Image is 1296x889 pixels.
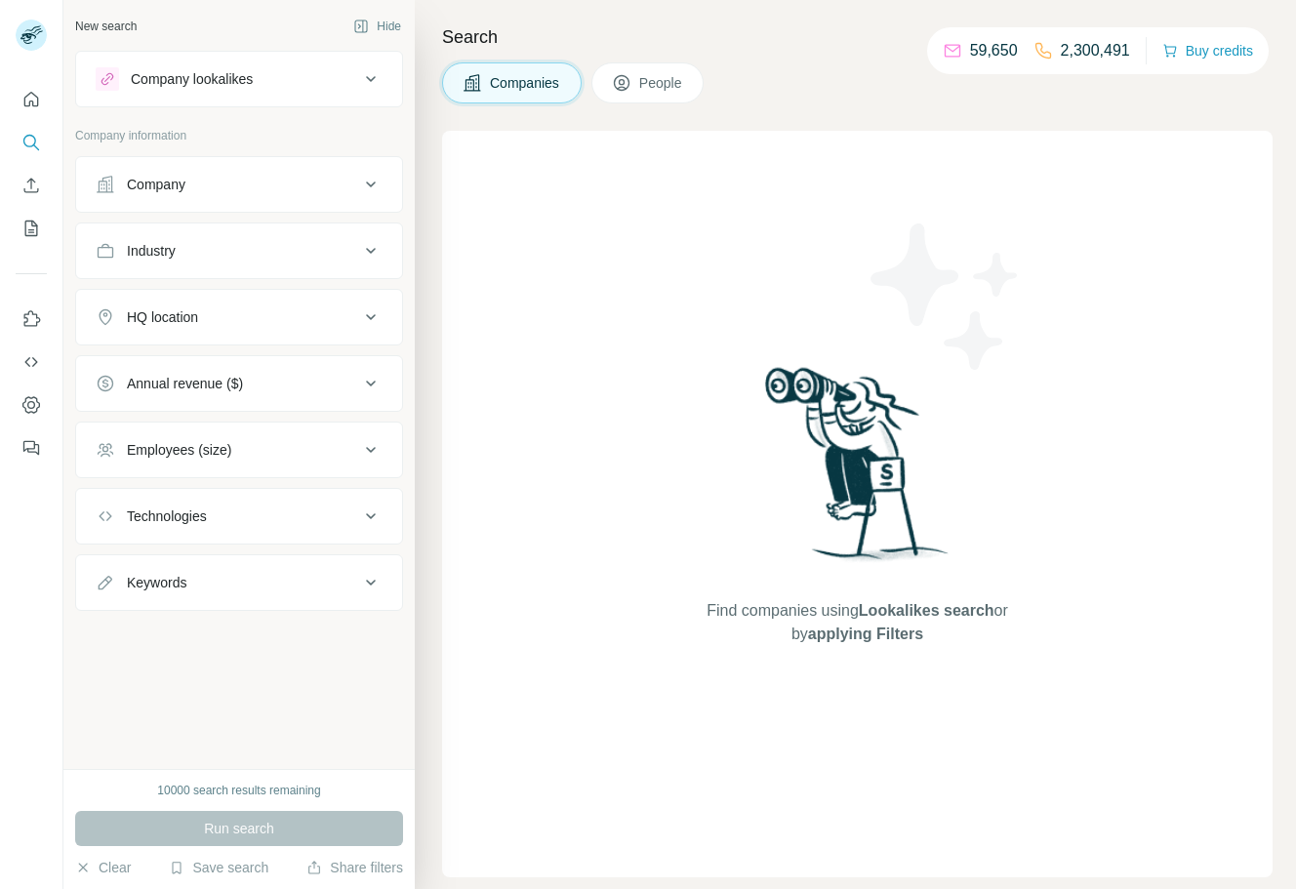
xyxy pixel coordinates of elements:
[859,602,994,619] span: Lookalikes search
[76,56,402,102] button: Company lookalikes
[16,125,47,160] button: Search
[858,209,1033,384] img: Surfe Illustration - Stars
[127,573,186,592] div: Keywords
[76,161,402,208] button: Company
[970,39,1018,62] p: 59,650
[76,426,402,473] button: Employees (size)
[16,387,47,423] button: Dashboard
[127,175,185,194] div: Company
[76,559,402,606] button: Keywords
[16,302,47,337] button: Use Surfe on LinkedIn
[127,506,207,526] div: Technologies
[169,858,268,877] button: Save search
[127,440,231,460] div: Employees (size)
[127,374,243,393] div: Annual revenue ($)
[75,18,137,35] div: New search
[75,127,403,144] p: Company information
[131,69,253,89] div: Company lookalikes
[639,73,684,93] span: People
[16,82,47,117] button: Quick start
[76,294,402,341] button: HQ location
[76,227,402,274] button: Industry
[76,360,402,407] button: Annual revenue ($)
[490,73,561,93] span: Companies
[75,858,131,877] button: Clear
[701,599,1013,646] span: Find companies using or by
[127,241,176,261] div: Industry
[16,344,47,380] button: Use Surfe API
[1162,37,1253,64] button: Buy credits
[16,430,47,465] button: Feedback
[756,362,959,580] img: Surfe Illustration - Woman searching with binoculars
[16,211,47,246] button: My lists
[1061,39,1130,62] p: 2,300,491
[340,12,415,41] button: Hide
[76,493,402,540] button: Technologies
[442,23,1273,51] h4: Search
[157,782,320,799] div: 10000 search results remaining
[306,858,403,877] button: Share filters
[808,626,923,642] span: applying Filters
[127,307,198,327] div: HQ location
[16,168,47,203] button: Enrich CSV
